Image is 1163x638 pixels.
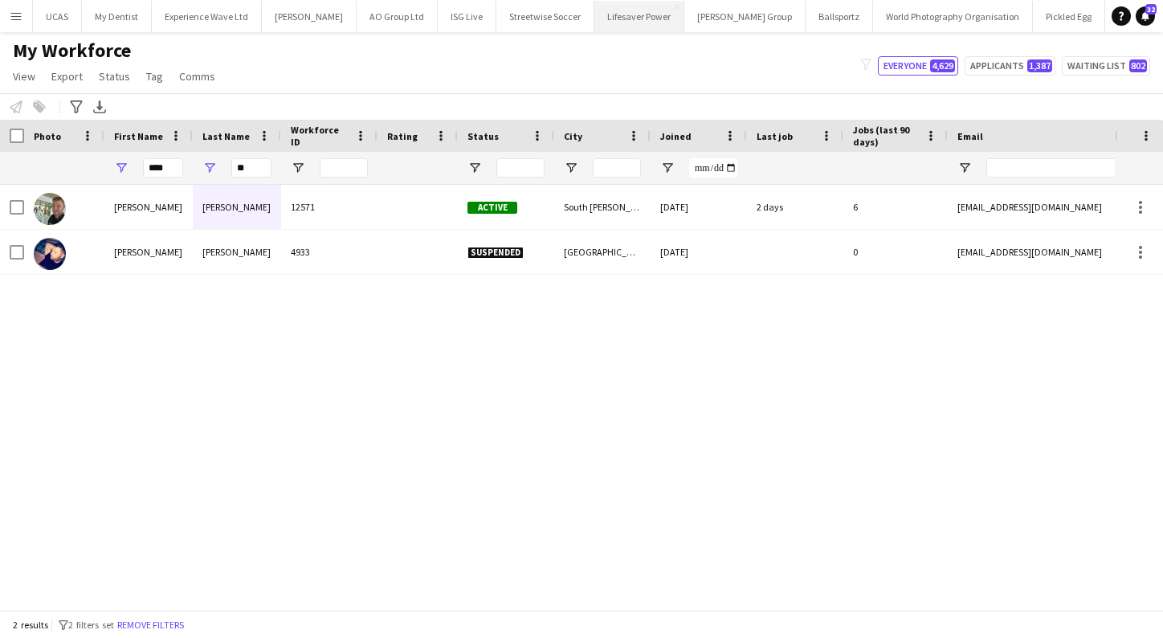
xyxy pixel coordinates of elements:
[281,230,377,274] div: 4933
[843,230,948,274] div: 0
[146,69,163,84] span: Tag
[173,66,222,87] a: Comms
[1027,59,1052,72] span: 1,387
[140,66,169,87] a: Tag
[291,161,305,175] button: Open Filter Menu
[33,1,82,32] button: UCAS
[873,1,1033,32] button: World Photography Organisation
[320,158,368,178] input: Workforce ID Filter Input
[13,69,35,84] span: View
[1136,6,1155,26] a: 32
[34,130,61,142] span: Photo
[67,97,86,117] app-action-btn: Advanced filters
[496,1,594,32] button: Streetwise Soccer
[114,130,163,142] span: First Name
[231,158,271,178] input: Last Name Filter Input
[45,66,89,87] a: Export
[68,619,114,631] span: 2 filters set
[104,230,193,274] div: [PERSON_NAME]
[689,158,737,178] input: Joined Filter Input
[806,1,873,32] button: Ballsportz
[114,161,129,175] button: Open Filter Menu
[82,1,152,32] button: My Dentist
[467,161,482,175] button: Open Filter Menu
[930,59,955,72] span: 4,629
[1129,59,1147,72] span: 802
[193,185,281,229] div: [PERSON_NAME]
[104,185,193,229] div: [PERSON_NAME]
[757,130,793,142] span: Last job
[747,185,843,229] div: 2 days
[594,1,684,32] button: Lifesaver Power
[51,69,83,84] span: Export
[34,193,66,225] img: Paul McDonald
[143,158,183,178] input: First Name Filter Input
[467,247,524,259] span: Suspended
[34,238,66,270] img: Paul McDowall
[438,1,496,32] button: ISG Live
[387,130,418,142] span: Rating
[554,185,651,229] div: South [PERSON_NAME]
[99,69,130,84] span: Status
[564,161,578,175] button: Open Filter Menu
[878,56,958,76] button: Everyone4,629
[651,185,747,229] div: [DATE]
[660,130,692,142] span: Joined
[114,616,187,634] button: Remove filters
[6,66,42,87] a: View
[965,56,1055,76] button: Applicants1,387
[660,161,675,175] button: Open Filter Menu
[152,1,262,32] button: Experience Wave Ltd
[564,130,582,142] span: City
[853,124,919,148] span: Jobs (last 90 days)
[179,69,215,84] span: Comms
[684,1,806,32] button: [PERSON_NAME] Group
[202,161,217,175] button: Open Filter Menu
[957,161,972,175] button: Open Filter Menu
[13,39,131,63] span: My Workforce
[1145,4,1157,14] span: 32
[291,124,349,148] span: Workforce ID
[554,230,651,274] div: [GEOGRAPHIC_DATA]
[651,230,747,274] div: [DATE]
[92,66,137,87] a: Status
[1033,1,1105,32] button: Pickled Egg
[90,97,109,117] app-action-btn: Export XLSX
[957,130,983,142] span: Email
[202,130,250,142] span: Last Name
[496,158,545,178] input: Status Filter Input
[281,185,377,229] div: 12571
[1062,56,1150,76] button: Waiting list802
[593,158,641,178] input: City Filter Input
[193,230,281,274] div: [PERSON_NAME]
[262,1,357,32] button: [PERSON_NAME]
[843,185,948,229] div: 6
[357,1,438,32] button: AO Group Ltd
[467,130,499,142] span: Status
[467,202,517,214] span: Active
